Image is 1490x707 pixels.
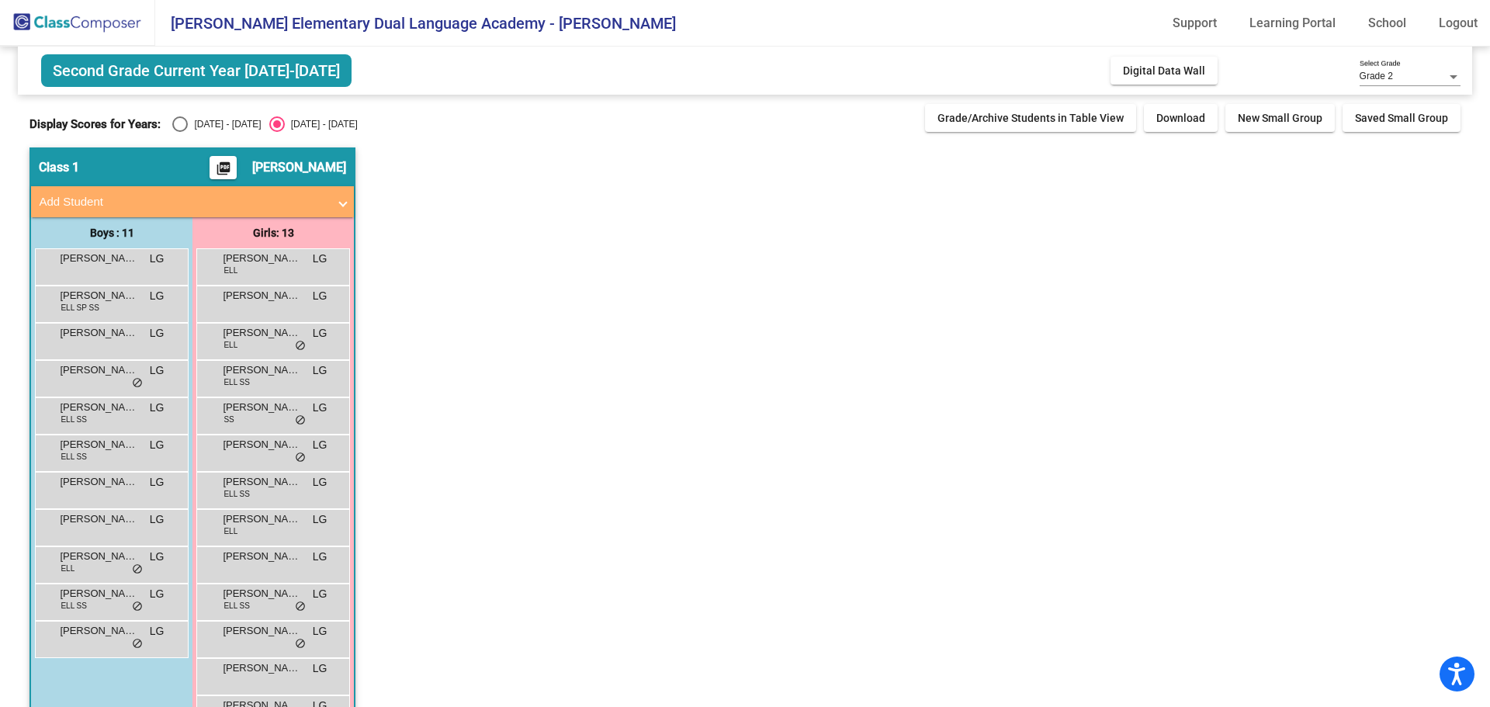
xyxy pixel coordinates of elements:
span: do_not_disturb_alt [295,601,306,613]
span: [PERSON_NAME] [223,511,300,527]
span: do_not_disturb_alt [132,377,143,390]
span: ELL SS [61,451,87,463]
span: Digital Data Wall [1123,64,1205,77]
span: [PERSON_NAME] [223,474,300,490]
span: LG [313,623,327,639]
span: LG [150,474,165,490]
span: LG [313,437,327,453]
span: [PERSON_NAME] [60,549,137,564]
div: Girls: 13 [192,217,354,248]
span: ELL SS [61,414,87,425]
a: School [1356,11,1419,36]
span: [PERSON_NAME] [60,474,137,490]
span: [PERSON_NAME] [223,288,300,303]
span: do_not_disturb_alt [295,340,306,352]
span: LG [150,400,165,416]
mat-icon: picture_as_pdf [214,161,233,182]
span: [PERSON_NAME] [60,325,137,341]
span: [PERSON_NAME] [60,400,137,415]
span: [PERSON_NAME] [60,511,137,527]
span: do_not_disturb_alt [132,601,143,613]
span: [PERSON_NAME] [223,437,300,452]
mat-expansion-panel-header: Add Student [31,186,354,217]
span: ELL [223,339,237,351]
span: [PERSON_NAME] [60,586,137,601]
span: LG [150,511,165,528]
span: ELL SS [223,376,250,388]
span: LG [150,549,165,565]
span: LG [150,325,165,341]
span: [PERSON_NAME] [223,400,300,415]
button: New Small Group [1225,104,1335,132]
span: ELL [61,563,74,574]
button: Grade/Archive Students in Table View [925,104,1136,132]
span: LG [313,586,327,602]
span: LG [313,660,327,677]
span: ELL SS [223,488,250,500]
span: ELL SS [61,600,87,612]
span: [PERSON_NAME] [223,362,300,378]
span: [PERSON_NAME] [223,325,300,341]
span: Display Scores for Years: [29,117,161,131]
span: [PERSON_NAME] [PERSON_NAME] [60,288,137,303]
span: [PERSON_NAME] [60,251,137,266]
mat-panel-title: Add Student [39,193,327,211]
button: Saved Small Group [1343,104,1461,132]
span: Saved Small Group [1355,112,1448,124]
span: LG [150,288,165,304]
button: Digital Data Wall [1111,57,1218,85]
span: LG [313,511,327,528]
span: LG [150,586,165,602]
span: [PERSON_NAME] [223,251,300,266]
span: LG [313,251,327,267]
div: Boys : 11 [31,217,192,248]
span: Second Grade Current Year [DATE]-[DATE] [41,54,352,87]
span: [PERSON_NAME] [60,623,137,639]
span: LG [313,362,327,379]
span: New Small Group [1238,112,1322,124]
span: LG [150,362,165,379]
span: [PERSON_NAME] ([PERSON_NAME]) [PERSON_NAME] [60,362,137,378]
span: [PERSON_NAME] [252,160,346,175]
span: ELL SP SS [61,302,99,314]
span: Grade 2 [1360,71,1393,81]
button: Print Students Details [210,156,237,179]
span: LG [150,251,165,267]
span: do_not_disturb_alt [132,638,143,650]
div: [DATE] - [DATE] [188,117,261,131]
span: [PERSON_NAME] [223,549,300,564]
span: LG [313,549,327,565]
span: [PERSON_NAME] Elementary Dual Language Academy - [PERSON_NAME] [155,11,676,36]
button: Download [1144,104,1218,132]
span: LG [150,623,165,639]
span: ELL [223,525,237,537]
span: Download [1156,112,1205,124]
span: ELL [223,265,237,276]
a: Logout [1426,11,1490,36]
span: do_not_disturb_alt [295,638,306,650]
span: LG [313,474,327,490]
a: Learning Portal [1237,11,1348,36]
span: [PERSON_NAME] [PERSON_NAME] [60,437,137,452]
span: LG [313,400,327,416]
span: LG [313,288,327,304]
span: Grade/Archive Students in Table View [937,112,1124,124]
span: [PERSON_NAME] [223,660,300,676]
span: do_not_disturb_alt [132,563,143,576]
span: LG [313,325,327,341]
span: [PERSON_NAME] [223,586,300,601]
div: [DATE] - [DATE] [285,117,358,131]
span: [PERSON_NAME] Salmon [223,623,300,639]
mat-radio-group: Select an option [172,116,357,132]
span: Class 1 [39,160,79,175]
span: SS [223,414,234,425]
span: LG [150,437,165,453]
a: Support [1160,11,1229,36]
span: do_not_disturb_alt [295,414,306,427]
span: ELL SS [223,600,250,612]
span: do_not_disturb_alt [295,452,306,464]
